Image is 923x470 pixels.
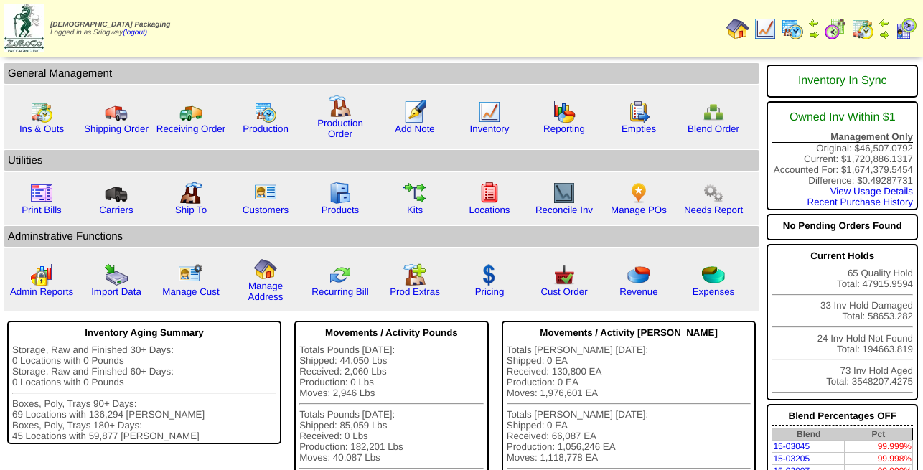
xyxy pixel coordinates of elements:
[879,29,890,40] img: arrowright.gif
[767,244,918,400] div: 65 Quality Hold Total: 47915.9594 33 Inv Hold Damaged Total: 58653.282 24 Inv Hold Not Found Tota...
[84,123,149,134] a: Shipping Order
[390,286,440,297] a: Prod Extras
[4,150,759,171] td: Utilities
[30,100,53,123] img: calendarinout.gif
[470,123,510,134] a: Inventory
[830,186,913,197] a: View Usage Details
[543,123,585,134] a: Reporting
[469,205,510,215] a: Locations
[50,21,170,37] span: Logged in as Sridgway
[754,17,777,40] img: line_graph.gif
[808,17,820,29] img: arrowleft.gif
[772,247,913,265] div: Current Holds
[10,286,73,297] a: Admin Reports
[91,286,141,297] a: Import Data
[772,67,913,95] div: Inventory In Sync
[22,205,62,215] a: Print Bills
[808,29,820,40] img: arrowright.gif
[299,324,484,342] div: Movements / Activity Pounds
[178,263,205,286] img: managecust.png
[123,29,147,37] a: (logout)
[627,263,650,286] img: pie_chart.png
[4,63,759,84] td: General Management
[772,428,845,441] th: Blend
[688,123,739,134] a: Blend Order
[254,182,277,205] img: customers.gif
[478,182,501,205] img: locations.gif
[329,182,352,205] img: cabinet.gif
[179,100,202,123] img: truck2.gif
[540,286,587,297] a: Cust Order
[535,205,593,215] a: Reconcile Inv
[619,286,657,297] a: Revenue
[317,118,363,139] a: Production Order
[772,131,913,143] div: Management Only
[478,100,501,123] img: line_graph.gif
[162,286,219,297] a: Manage Cust
[407,205,423,215] a: Kits
[773,453,810,464] a: 15-03205
[50,21,170,29] span: [DEMOGRAPHIC_DATA] Packaging
[693,286,735,297] a: Expenses
[403,100,426,123] img: orders.gif
[611,205,667,215] a: Manage POs
[622,123,656,134] a: Empties
[12,344,276,441] div: Storage, Raw and Finished 30+ Days: 0 Locations with 0 Pounds Storage, Raw and Finished 60+ Days:...
[329,263,352,286] img: reconcile.gif
[772,217,913,235] div: No Pending Orders Found
[553,100,576,123] img: graph.gif
[807,197,913,207] a: Recent Purchase History
[845,453,913,465] td: 99.998%
[772,407,913,426] div: Blend Percentages OFF
[773,441,810,451] a: 15-03045
[30,263,53,286] img: graph2.png
[824,17,847,40] img: calendarblend.gif
[684,205,743,215] a: Needs Report
[105,182,128,205] img: truck3.gif
[12,324,276,342] div: Inventory Aging Summary
[726,17,749,40] img: home.gif
[156,123,225,134] a: Receiving Order
[254,258,277,281] img: home.gif
[30,182,53,205] img: invoice2.gif
[311,286,368,297] a: Recurring Bill
[507,324,751,342] div: Movements / Activity [PERSON_NAME]
[19,123,64,134] a: Ins & Outs
[702,100,725,123] img: network.png
[243,205,289,215] a: Customers
[254,100,277,123] img: calendarprod.gif
[99,205,133,215] a: Carriers
[702,263,725,286] img: pie_chart2.png
[879,17,890,29] img: arrowleft.gif
[553,182,576,205] img: line_graph2.gif
[329,95,352,118] img: factory.gif
[845,428,913,441] th: Pct
[702,182,725,205] img: workflow.png
[105,100,128,123] img: truck.gif
[395,123,435,134] a: Add Note
[4,4,44,52] img: zoroco-logo-small.webp
[894,17,917,40] img: calendarcustomer.gif
[4,226,759,247] td: Adminstrative Functions
[851,17,874,40] img: calendarinout.gif
[627,100,650,123] img: workorder.gif
[105,263,128,286] img: import.gif
[243,123,289,134] a: Production
[403,263,426,286] img: prodextras.gif
[772,104,913,131] div: Owned Inv Within $1
[781,17,804,40] img: calendarprod.gif
[845,441,913,453] td: 99.999%
[403,182,426,205] img: workflow.gif
[175,205,207,215] a: Ship To
[478,263,501,286] img: dollar.gif
[553,263,576,286] img: cust_order.png
[475,286,505,297] a: Pricing
[179,182,202,205] img: factory2.gif
[627,182,650,205] img: po.png
[322,205,360,215] a: Products
[248,281,284,302] a: Manage Address
[767,101,918,210] div: Original: $46,507.0792 Current: $1,720,886.1317 Accounted For: $1,674,379.5454 Difference: $0.492...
